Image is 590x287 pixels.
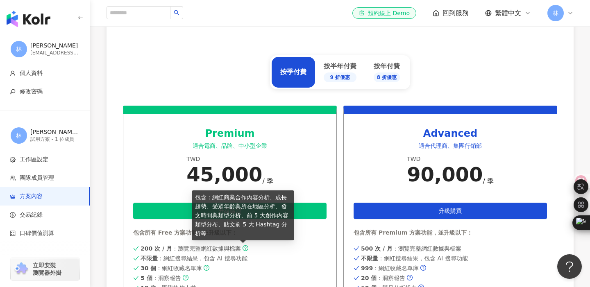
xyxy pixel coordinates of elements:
span: 回到服務 [442,9,469,18]
div: 包含：網紅商業合作內容分析、成長趨勢、受眾年齡與所在地區分析、發文時間與類型分析、前 5 大創作內容類型分布、貼文前 5 大 Hashtag 分析等 [192,190,294,240]
span: question-circle [183,275,188,280]
span: dollar [10,212,16,218]
strong: 不限量 [361,255,378,262]
div: 8 折優惠 [374,72,400,82]
span: 適合代理商、集團行銷部 [419,142,482,149]
span: question-circle [204,265,209,271]
div: 90,000 [407,163,483,186]
span: check [133,275,139,281]
div: 包含所有 Free 方案功能，並升級以下： [133,229,327,237]
iframe: Help Scout Beacon - Open [557,254,582,279]
span: ：網紅收藏名單庫 [141,265,202,271]
div: 試用方案 - 1 位成員 [30,136,79,143]
span: check [133,265,139,271]
span: 升級購買 [439,208,462,214]
span: 繁體中文 [495,9,521,18]
span: key [10,89,16,95]
span: check [354,255,359,262]
button: 升級購買 [354,203,547,219]
span: ：網紅收藏名單庫 [361,265,419,271]
span: user [10,70,16,76]
span: 個人資料 [20,69,43,77]
div: 按季付費 [280,68,306,77]
span: check [354,275,359,281]
div: 預約線上 Demo [359,9,410,17]
div: / 季 [262,177,273,186]
span: question-circle [407,275,413,280]
span: question-circle [420,265,426,271]
span: calculator [10,231,16,236]
span: 林 [16,45,22,54]
span: check [354,245,359,252]
strong: 30 個 [141,265,156,271]
a: chrome extension立即安裝 瀏覽器外掛 [11,258,79,280]
strong: 不限量 [141,255,158,262]
div: 包含所有 Premium 方案功能，並升級以下： [354,229,547,237]
span: 團隊成員管理 [20,174,54,182]
span: ：洞察報告 [361,275,405,281]
strong: 999 [361,265,373,271]
a: 回到服務 [433,9,469,18]
img: logo [7,11,50,27]
span: question-circle [243,245,248,251]
span: ：瀏覽完整網紅數據與檔案 [361,245,461,252]
button: 升級購買 [133,203,327,219]
span: 工作區設定 [20,156,48,164]
div: 45,000 [186,163,262,186]
span: 立即安裝 瀏覽器外掛 [33,262,61,276]
span: ：瀏覽完整網紅數據與檔案 [141,245,241,252]
div: 9 折優惠 [324,72,356,82]
img: chrome extension [13,262,29,276]
strong: 200 次 / 月 [141,245,172,252]
span: ：洞察報告 [141,275,181,281]
a: 預約線上 Demo [352,7,416,19]
div: TWD [186,155,273,163]
span: ：網紅搜尋結果，包含 AI 搜尋功能 [141,255,247,262]
div: [EMAIL_ADDRESS][DOMAIN_NAME] [30,50,79,56]
span: ：網紅搜尋結果，包含 AI 搜尋功能 [361,255,468,262]
span: 適合電商、品牌、中小型企業 [193,142,267,149]
div: Advanced [354,127,547,141]
span: 交易紀錄 [20,211,43,219]
span: check [354,265,359,271]
span: check [133,245,139,252]
span: 修改密碼 [20,88,43,96]
span: check [133,255,139,262]
strong: 5 個 [141,275,152,281]
span: 林 [16,131,22,140]
span: 林 [553,9,558,18]
div: [PERSON_NAME] 的工作區 [30,128,79,136]
strong: 500 次 / 月 [361,245,393,252]
strong: 20 個 [361,275,377,281]
div: / 季 [483,177,493,186]
span: 口碑價值測算 [20,229,54,237]
div: 按年付費 [374,62,400,82]
div: Premium [133,127,327,141]
div: 按半年付費 [324,62,356,82]
div: [PERSON_NAME] [30,42,79,50]
div: TWD [407,155,494,163]
span: 方案內容 [20,192,43,201]
span: search [174,10,179,16]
